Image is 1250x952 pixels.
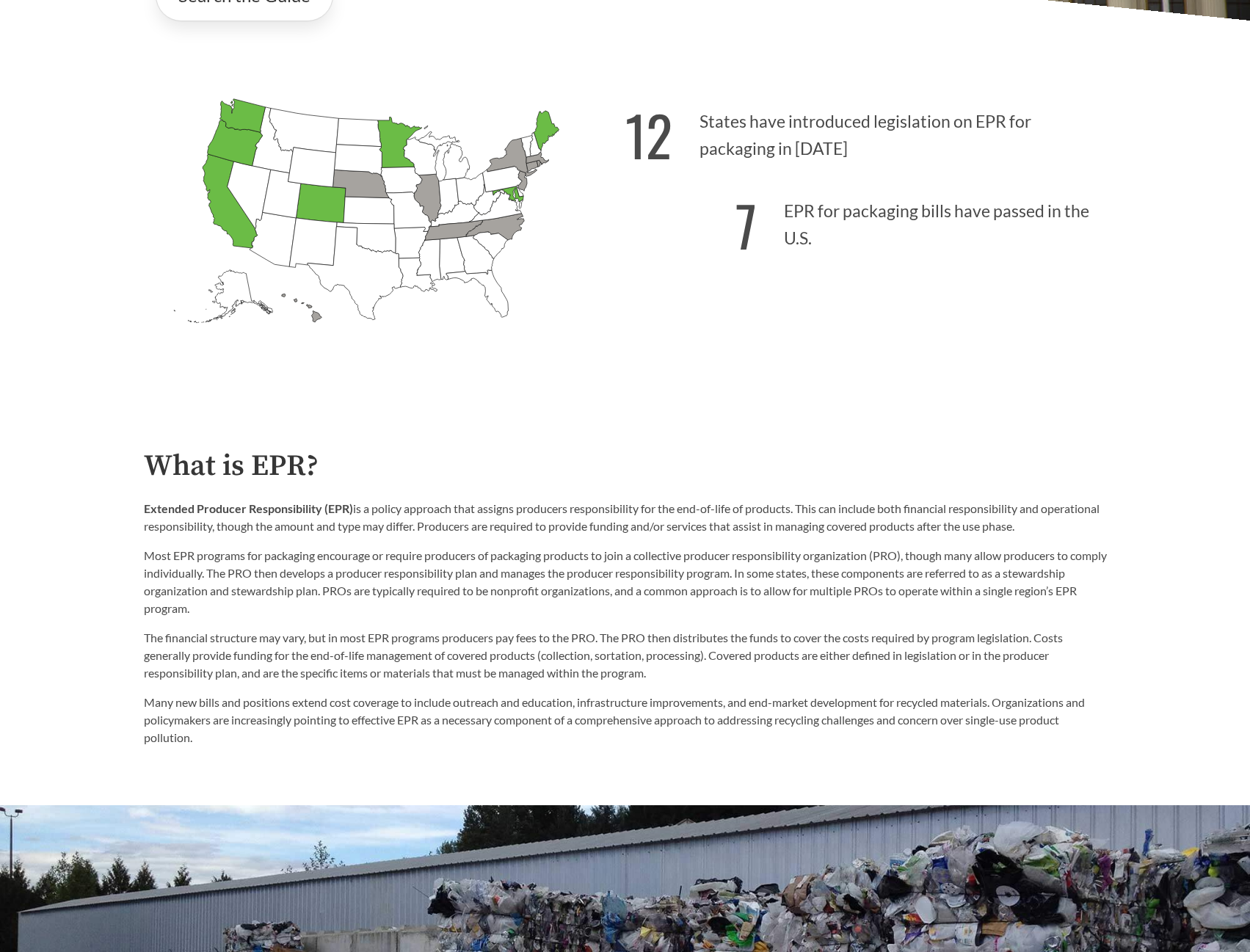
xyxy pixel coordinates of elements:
[625,175,1107,266] p: EPR for packaging bills have passed in the U.S.
[144,694,1107,746] p: Many new bills and positions extend cost coverage to include outreach and education, infrastructu...
[625,94,672,175] strong: 12
[144,547,1107,617] p: Most EPR programs for packaging encourage or require producers of packaging products to join a co...
[144,450,1107,483] h2: What is EPR?
[144,629,1107,682] p: The financial structure may vary, but in most EPR programs producers pay fees to the PRO. The PRO...
[144,501,353,515] strong: Extended Producer Responsibility (EPR)
[625,86,1107,176] p: States have introduced legislation on EPR for packaging in [DATE]
[735,184,757,266] strong: 7
[144,500,1107,535] p: is a policy approach that assigns producers responsibility for the end-of-life of products. This ...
